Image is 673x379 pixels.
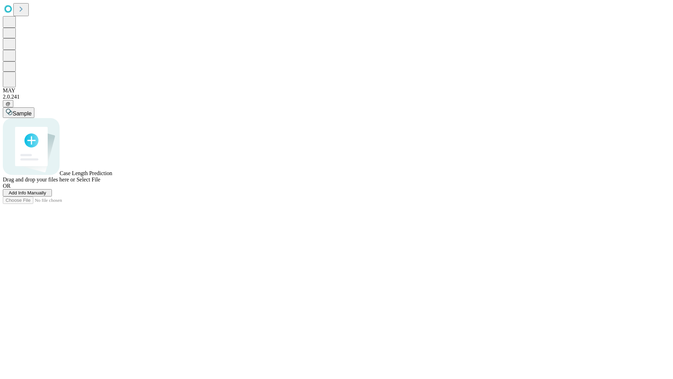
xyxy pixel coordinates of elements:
span: OR [3,183,11,189]
div: MAY [3,87,670,94]
div: 2.0.241 [3,94,670,100]
span: Add Info Manually [9,190,46,195]
button: Add Info Manually [3,189,52,197]
button: Sample [3,107,34,118]
span: @ [6,101,11,106]
button: @ [3,100,13,107]
span: Drag and drop your files here or [3,177,75,182]
span: Case Length Prediction [60,170,112,176]
span: Sample [13,111,32,117]
span: Select File [76,177,100,182]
